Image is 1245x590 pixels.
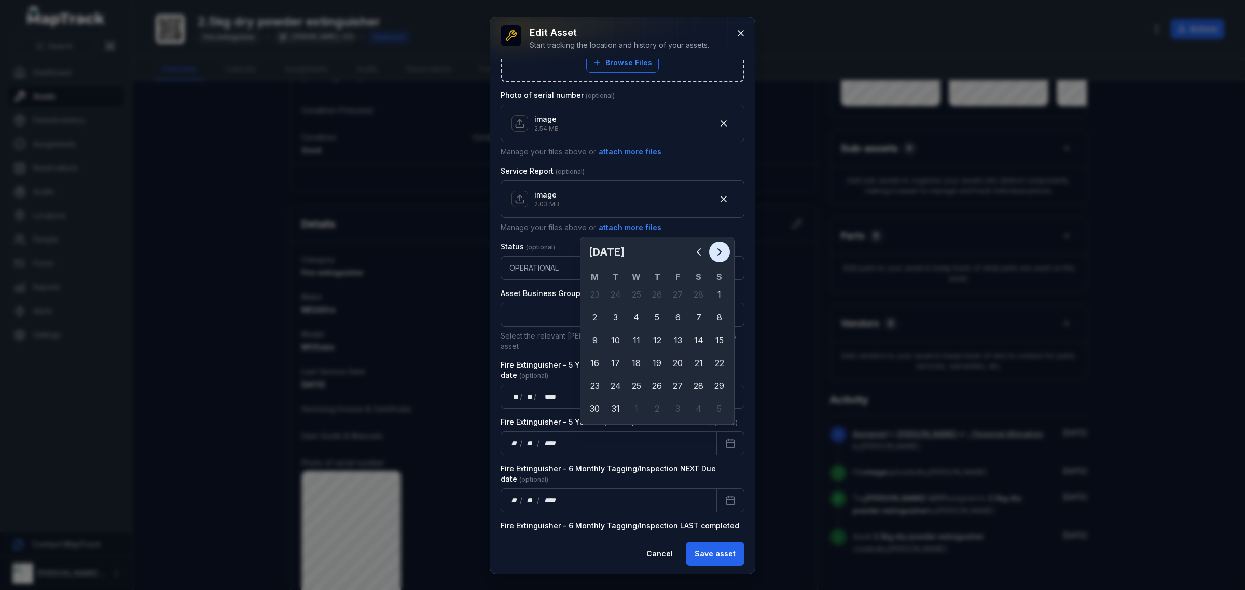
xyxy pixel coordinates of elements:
[668,330,688,350] div: Friday 13 March 2026
[605,398,626,419] div: 31
[585,353,605,373] div: 16
[668,307,688,328] div: 6
[626,307,647,328] div: 4
[534,391,537,402] div: /
[647,353,668,373] div: Thursday 19 March 2026
[688,307,709,328] div: 7
[534,124,559,133] p: 2.54 MB
[501,521,744,541] label: Fire Extinguisher - 6 Monthly Tagging/Inspection LAST completed date
[668,398,688,419] div: 3
[585,330,605,350] div: 9
[688,375,709,396] div: 28
[668,398,688,419] div: Friday 3 April 2026
[647,398,668,419] div: Thursday 2 April 2026
[605,284,626,305] div: Tuesday 24 February 2026
[668,271,688,283] th: F
[716,431,744,455] button: Calendar
[585,271,605,283] th: M
[585,271,730,420] table: March 2026
[585,284,605,305] div: Monday 23 February 2026
[585,398,605,419] div: Monday 30 March 2026
[501,222,744,233] p: Manage your files above or
[688,330,709,350] div: Saturday 14 March 2026
[585,353,605,373] div: Monday 16 March 2026
[605,307,626,328] div: 3
[598,146,662,158] button: attach more files
[520,495,523,505] div: /
[605,307,626,328] div: Tuesday 3 March 2026
[709,330,730,350] div: 15
[501,90,615,101] label: Photo of serial number
[534,200,559,208] p: 2.03 MB
[520,438,523,448] div: /
[585,284,605,305] div: 23
[668,375,688,396] div: 27
[501,463,744,484] label: Fire Extinguisher - 6 Monthly Tagging/Inspection NEXT Due date
[647,330,668,350] div: 12
[688,398,709,419] div: Saturday 4 April 2026
[688,242,709,262] button: Previous
[626,307,647,328] div: Wednesday 4 March 2026
[647,398,668,419] div: 2
[626,284,647,305] div: Wednesday 25 February 2026
[626,375,647,396] div: Wednesday 25 March 2026
[688,353,709,373] div: Saturday 21 March 2026
[688,284,709,305] div: 28
[585,398,605,419] div: 30
[530,40,709,50] div: Start tracking the location and history of your assets.
[647,375,668,396] div: Thursday 26 March 2026
[688,271,709,283] th: S
[626,271,647,283] th: W
[647,375,668,396] div: 26
[534,190,559,200] p: image
[647,271,668,283] th: T
[501,417,738,427] label: Fire Extinguisher - 5 Year Inspection/Test NEXT due date
[585,330,605,350] div: Monday 9 March 2026
[638,542,682,566] button: Cancel
[523,438,537,448] div: month,
[709,307,730,328] div: Sunday 8 March 2026
[541,438,560,448] div: year,
[626,330,647,350] div: 11
[530,25,709,40] h3: Edit asset
[709,398,730,419] div: 5
[668,353,688,373] div: 20
[626,284,647,305] div: 25
[647,307,668,328] div: 5
[523,391,534,402] div: month,
[501,288,612,299] label: Asset Business Group
[626,398,647,419] div: 1
[589,245,688,259] h2: [DATE]
[605,330,626,350] div: Tuesday 10 March 2026
[605,271,626,283] th: T
[709,284,730,305] div: 1
[626,375,647,396] div: 25
[537,495,541,505] div: /
[668,330,688,350] div: 13
[605,284,626,305] div: 24
[541,495,560,505] div: year,
[688,398,709,419] div: 4
[520,391,523,402] div: /
[668,284,688,305] div: Friday 27 February 2026
[509,391,520,402] div: day,
[605,398,626,419] div: Tuesday 31 March 2026
[647,284,668,305] div: Thursday 26 February 2026
[626,353,647,373] div: Wednesday 18 March 2026
[709,353,730,373] div: 22
[626,398,647,419] div: Wednesday 1 April 2026
[709,284,730,305] div: Sunday 1 March 2026
[668,284,688,305] div: 27
[605,330,626,350] div: 10
[647,330,668,350] div: Thursday 12 March 2026
[501,242,555,252] label: Status
[668,307,688,328] div: Friday 6 March 2026
[688,307,709,328] div: Saturday 7 March 2026
[598,222,662,233] button: attach more files
[501,331,744,352] p: Select the relevant [PERSON_NAME] Air Business Department for this asset
[647,284,668,305] div: 26
[688,284,709,305] div: Saturday 28 February 2026
[585,307,605,328] div: Monday 2 March 2026
[585,307,605,328] div: 2
[709,375,730,396] div: Sunday 29 March 2026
